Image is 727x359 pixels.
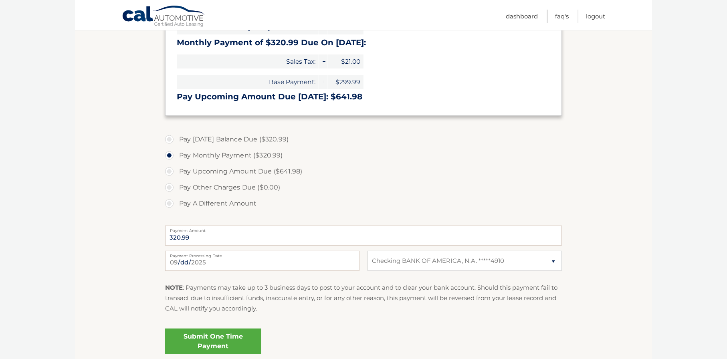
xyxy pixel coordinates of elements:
span: + [319,54,327,69]
strong: NOTE [165,284,183,291]
label: Pay Upcoming Amount Due ($641.98) [165,163,562,179]
h3: Pay Upcoming Amount Due [DATE]: $641.98 [177,92,550,102]
a: Cal Automotive [122,5,206,28]
a: Submit One Time Payment [165,329,261,354]
span: Sales Tax: [177,54,319,69]
input: Payment Date [165,251,359,271]
span: Base Payment: [177,75,319,89]
a: Dashboard [506,10,538,23]
label: Payment Processing Date [165,251,359,257]
h3: Monthly Payment of $320.99 Due On [DATE]: [177,38,550,48]
label: Pay Monthly Payment ($320.99) [165,147,562,163]
a: Logout [586,10,605,23]
a: FAQ's [555,10,569,23]
label: Pay A Different Amount [165,196,562,212]
label: Payment Amount [165,226,562,232]
span: $299.99 [327,75,363,89]
span: $21.00 [327,54,363,69]
span: + [319,75,327,89]
label: Pay [DATE] Balance Due ($320.99) [165,131,562,147]
label: Pay Other Charges Due ($0.00) [165,179,562,196]
p: : Payments may take up to 3 business days to post to your account and to clear your bank account.... [165,282,562,314]
input: Payment Amount [165,226,562,246]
